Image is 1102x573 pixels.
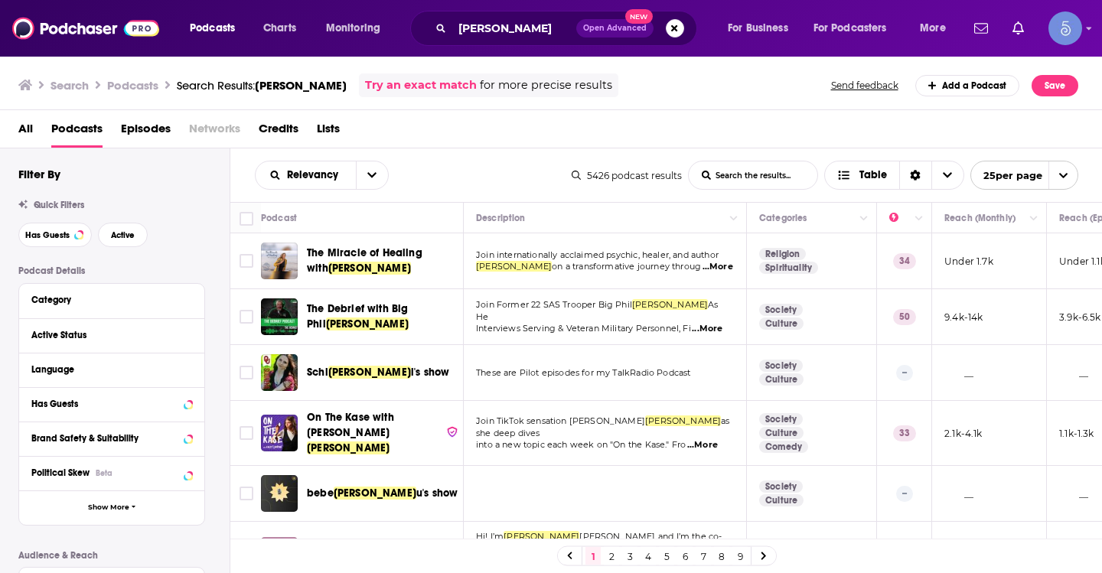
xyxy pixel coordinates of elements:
[909,16,965,41] button: open menu
[910,210,928,228] button: Column Actions
[1048,11,1082,45] img: User Profile
[261,243,298,279] a: The Miracle of Healing with Lisa Campion
[177,78,347,93] div: Search Results:
[476,439,686,450] span: into a new topic each week on "On the Kase." Fro
[307,302,408,330] span: The Debrief with Big Phil
[859,170,887,181] span: Table
[240,426,253,440] span: Toggle select row
[759,360,803,372] a: Society
[759,304,803,316] a: Society
[98,223,148,247] button: Active
[728,18,788,39] span: For Business
[307,486,458,501] a: bebe[PERSON_NAME]u's show
[759,248,806,260] a: Religion
[826,79,903,92] button: Send feedback
[12,14,159,43] img: Podchaser - Follow, Share and Rate Podcasts
[476,299,719,322] span: As He
[759,427,804,439] a: Culture
[31,467,90,478] span: Political Skew
[476,249,719,260] span: Join internationally acclaimed psychic, healer, and author
[19,490,204,525] button: Show More
[896,365,913,380] p: --
[365,77,477,94] a: Try an exact match
[476,261,552,272] span: [PERSON_NAME]
[1006,15,1030,41] a: Show notifications dropdown
[307,366,328,379] span: Schi
[944,255,993,268] p: Under 1.7k
[307,246,458,276] a: The Miracle of Healing with[PERSON_NAME]
[96,468,112,478] div: Beta
[622,547,637,565] a: 3
[326,317,409,330] span: [PERSON_NAME]
[31,463,192,482] button: Political SkewBeta
[920,18,946,39] span: More
[944,487,973,500] p: __
[759,262,818,274] a: Spirituality
[88,503,129,512] span: Show More
[659,547,674,565] a: 5
[261,209,297,227] div: Podcast
[687,439,718,451] span: ...More
[334,487,416,500] span: [PERSON_NAME]
[240,254,253,268] span: Toggle select row
[1059,487,1088,500] p: __
[476,323,691,334] span: Interviews Serving & Veteran Military Personnel, Fi
[759,480,803,493] a: Society
[625,9,653,24] span: New
[889,209,911,227] div: Power Score
[240,487,253,500] span: Toggle select row
[259,116,298,148] span: Credits
[307,301,458,332] a: The Debrief with Big Phil[PERSON_NAME]
[583,24,647,32] span: Open Advanced
[476,415,730,438] span: as she deep dives
[31,295,182,305] div: Category
[759,373,804,386] a: Culture
[576,19,654,37] button: Open AdvancedNew
[446,425,458,438] img: verified Badge
[31,330,182,340] div: Active Status
[411,366,449,379] span: i's show
[813,18,887,39] span: For Podcasters
[896,486,913,501] p: --
[824,161,964,190] h2: Choose View
[759,209,807,227] div: Categories
[240,366,253,379] span: Toggle select row
[572,170,682,181] div: 5426 podcast results
[552,261,701,272] span: on a transformative journey throug
[732,547,748,565] a: 9
[944,427,983,440] p: 2.1k-4.1k
[703,261,733,273] span: ...More
[944,366,973,379] p: __
[31,428,192,448] a: Brand Safety & Suitability
[261,298,298,335] img: The Debrief with Big Phil Campion
[971,164,1042,187] span: 25 per page
[25,231,70,239] span: Has Guests
[31,290,192,309] button: Category
[714,547,729,565] a: 8
[326,18,380,39] span: Monitoring
[31,325,192,344] button: Active Status
[261,354,298,391] img: Schi Campioni's show
[261,415,298,451] img: On The Kase with Kasey Campion
[696,547,711,565] a: 7
[307,487,334,500] span: bebe
[944,311,983,324] p: 9.4k-14k
[476,299,632,310] span: Join Former 22 SAS Trooper Big Phil
[893,253,916,269] p: 34
[253,16,305,41] a: Charts
[31,394,192,413] button: Has Guests
[256,170,356,181] button: open menu
[263,18,296,39] span: Charts
[328,366,411,379] span: [PERSON_NAME]
[107,78,158,93] h3: Podcasts
[725,210,743,228] button: Column Actions
[177,78,347,93] a: Search Results:[PERSON_NAME]
[31,399,179,409] div: Has Guests
[255,161,389,190] h2: Choose List sort
[604,547,619,565] a: 2
[899,161,931,189] div: Sort Direction
[18,116,33,148] a: All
